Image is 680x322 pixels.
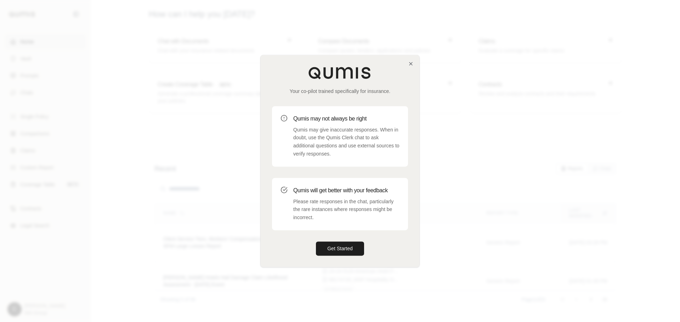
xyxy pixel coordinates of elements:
h3: Qumis will get better with your feedback [293,186,399,195]
p: Please rate responses in the chat, particularly the rare instances where responses might be incor... [293,198,399,222]
p: Qumis may give inaccurate responses. When in doubt, use the Qumis Clerk chat to ask additional qu... [293,126,399,158]
img: Qumis Logo [308,66,372,79]
p: Your co-pilot trained specifically for insurance. [272,88,408,95]
h3: Qumis may not always be right [293,115,399,123]
button: Get Started [316,241,364,256]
